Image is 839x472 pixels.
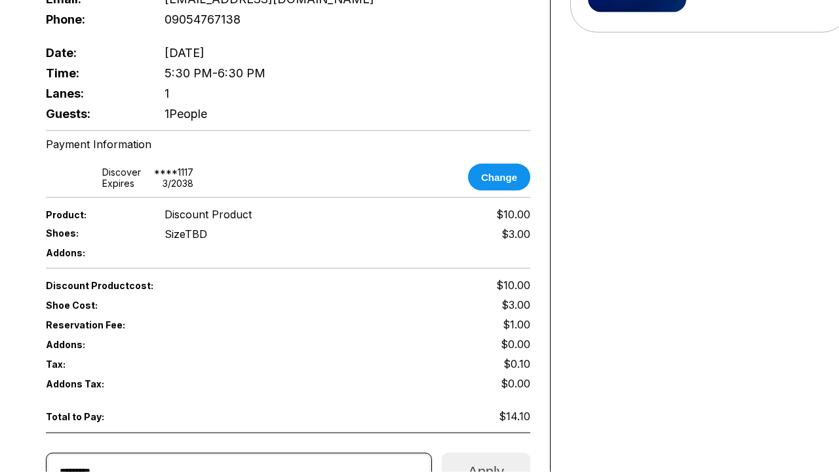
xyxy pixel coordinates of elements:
[165,107,207,121] span: 1 People
[46,46,143,60] span: Date:
[165,46,205,60] span: [DATE]
[165,66,265,80] span: 5:30 PM - 6:30 PM
[503,357,530,370] span: $0.10
[46,12,143,26] span: Phone:
[46,227,143,239] span: Shoes:
[46,209,143,220] span: Product:
[501,377,530,390] span: $0.00
[165,208,252,221] span: Discount Product
[46,164,89,191] img: card
[46,378,143,389] span: Addons Tax:
[46,411,143,422] span: Total to Pay:
[496,208,530,221] span: $10.00
[46,339,143,350] span: Addons:
[46,247,143,258] span: Addons:
[46,107,143,121] span: Guests:
[468,164,530,191] button: Change
[102,167,141,178] div: discover
[503,318,530,331] span: $1.00
[499,410,530,423] span: $14.10
[501,338,530,351] span: $0.00
[501,227,530,241] div: $3.00
[46,300,143,311] span: Shoe Cost:
[165,227,207,241] div: Size TBD
[501,298,530,311] span: $3.00
[46,138,530,151] div: Payment Information
[163,178,193,189] div: 3 / 2038
[46,319,288,330] span: Reservation Fee:
[165,12,241,26] span: 09054767138
[102,178,134,189] div: Expires
[46,359,143,370] span: Tax:
[165,87,169,100] span: 1
[46,280,288,291] span: Discount Product cost:
[46,66,143,80] span: Time:
[46,87,143,100] span: Lanes:
[496,279,530,292] span: $10.00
